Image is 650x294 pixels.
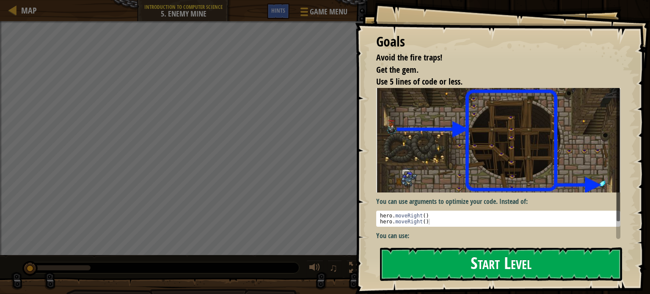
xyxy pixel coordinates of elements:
[346,260,363,278] button: Toggle fullscreen
[376,52,442,63] span: Avoid the fire traps!
[366,52,618,64] li: Avoid the fire traps!
[376,64,419,75] span: Get the gem.
[376,32,620,52] div: Goals
[271,6,285,14] span: Hints
[329,261,338,274] span: ♫
[294,3,353,23] button: Game Menu
[380,247,622,281] button: Start Level
[328,260,342,278] button: ♫
[310,6,347,17] span: Game Menu
[376,88,620,192] img: Enemy mine
[366,64,618,76] li: Get the gem.
[376,197,620,206] p: You can use arguments to optimize your code. Instead of:
[306,260,323,278] button: Adjust volume
[17,5,37,16] a: Map
[366,76,618,88] li: Use 5 lines of code or less.
[376,231,620,241] p: You can use:
[21,5,37,16] span: Map
[376,76,463,87] span: Use 5 lines of code or less.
